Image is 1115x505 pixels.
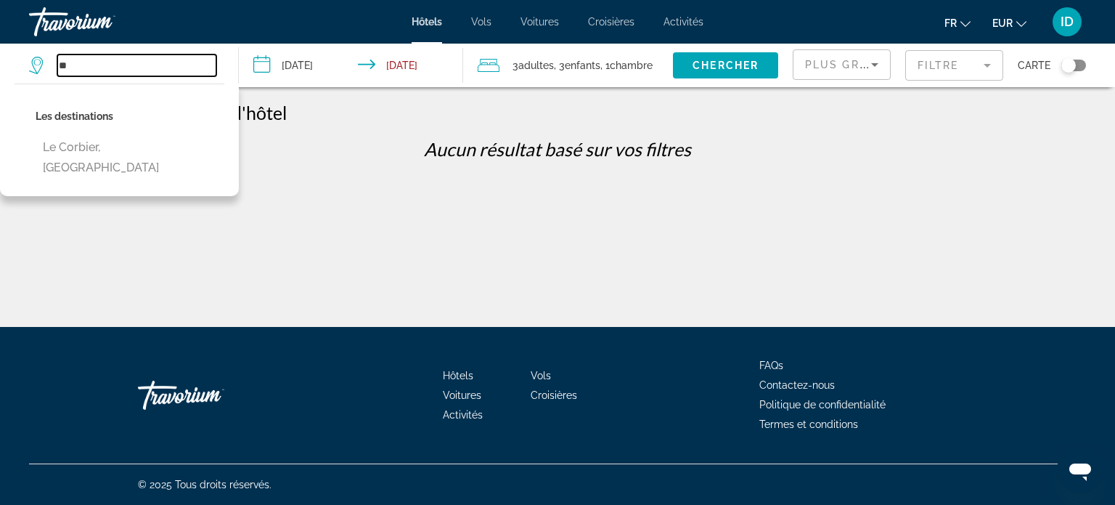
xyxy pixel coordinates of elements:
button: Travelers: 3 adults, 3 children [463,44,673,87]
span: Chercher [693,60,759,71]
iframe: Bouton de lancement de la fenêtre de messagerie [1057,447,1103,493]
button: User Menu [1048,7,1086,37]
span: EUR [992,17,1013,29]
button: Change language [944,12,971,33]
a: Politique de confidentialité [759,399,886,411]
a: Travorium [138,373,283,417]
button: Chercher [673,52,778,78]
a: Travorium [29,3,174,41]
a: Croisières [531,389,577,401]
span: Chambre [610,60,653,71]
span: ID [1061,15,1074,29]
span: , 3 [554,55,600,76]
a: Contactez-nous [759,379,835,391]
mat-select: Sort by [805,56,878,73]
button: Filter [905,49,1003,81]
span: Carte [1018,55,1050,76]
a: Hôtels [412,16,442,28]
a: Vols [531,370,551,381]
span: © 2025 Tous droits réservés. [138,479,271,490]
a: Activités [663,16,703,28]
a: Voitures [520,16,559,28]
span: Enfants [565,60,600,71]
a: Termes et conditions [759,419,858,430]
a: Activités [443,409,483,421]
a: Vols [471,16,491,28]
a: Hôtels [443,370,473,381]
span: Adultes [518,60,554,71]
span: , 1 [600,55,653,76]
a: FAQs [759,360,783,371]
button: Change currency [992,12,1026,33]
button: Le Corbier, [GEOGRAPHIC_DATA] [36,134,224,182]
p: Aucun résultat basé sur vos filtres [22,138,1093,160]
span: Plus grandes économies [805,59,979,70]
button: Check-in date: Feb 21, 2026 Check-out date: Feb 28, 2026 [239,44,463,87]
span: fr [944,17,957,29]
a: Croisières [588,16,634,28]
p: Les destinations [36,106,224,126]
button: Toggle map [1050,59,1086,72]
span: 3 [512,55,554,76]
a: Voitures [443,389,481,401]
